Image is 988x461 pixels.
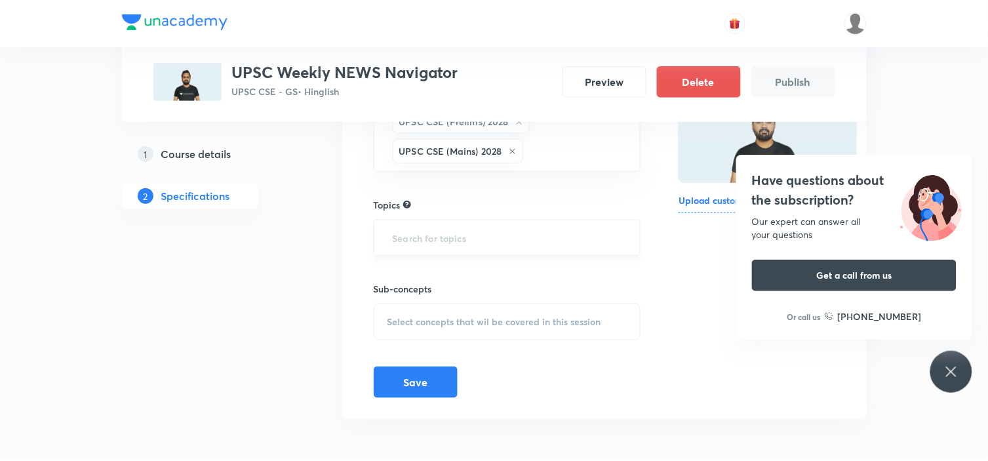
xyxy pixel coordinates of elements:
[752,260,957,291] button: Get a call from us
[232,63,458,82] h3: UPSC Weekly NEWS Navigator
[825,310,922,323] a: [PHONE_NUMBER]
[751,66,835,98] button: Publish
[232,85,458,98] p: UPSC CSE - GS • Hinglish
[122,14,227,30] img: Company Logo
[374,367,458,398] button: Save
[729,18,741,30] img: avatar
[657,66,741,98] button: Delete
[838,310,922,323] h6: [PHONE_NUMBER]
[387,317,601,327] span: Select concepts that wil be covered in this session
[677,82,859,184] img: Thumbnail
[890,170,972,241] img: ttu_illustration_new.svg
[153,63,222,101] img: ff542001f6eb4a53af91e598b50e5f15.png
[403,199,411,210] div: Search for topics
[374,198,401,212] h6: Topics
[633,237,635,239] button: Open
[374,282,641,296] h6: Sub-concepts
[752,170,957,210] h4: Have questions about the subscription?
[399,144,502,158] h6: UPSC CSE (Mains) 2028
[752,215,957,241] div: Our expert can answer all your questions
[787,311,821,323] p: Or call us
[161,188,230,204] h5: Specifications
[563,66,646,98] button: Preview
[724,13,745,34] button: avatar
[122,141,300,167] a: 1Course details
[122,14,227,33] a: Company Logo
[844,12,867,35] img: Bhavna
[679,193,791,213] h6: Upload custom thumbnail
[390,226,625,250] input: Search for topics
[161,146,231,162] h5: Course details
[138,188,153,204] p: 2
[138,146,153,162] p: 1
